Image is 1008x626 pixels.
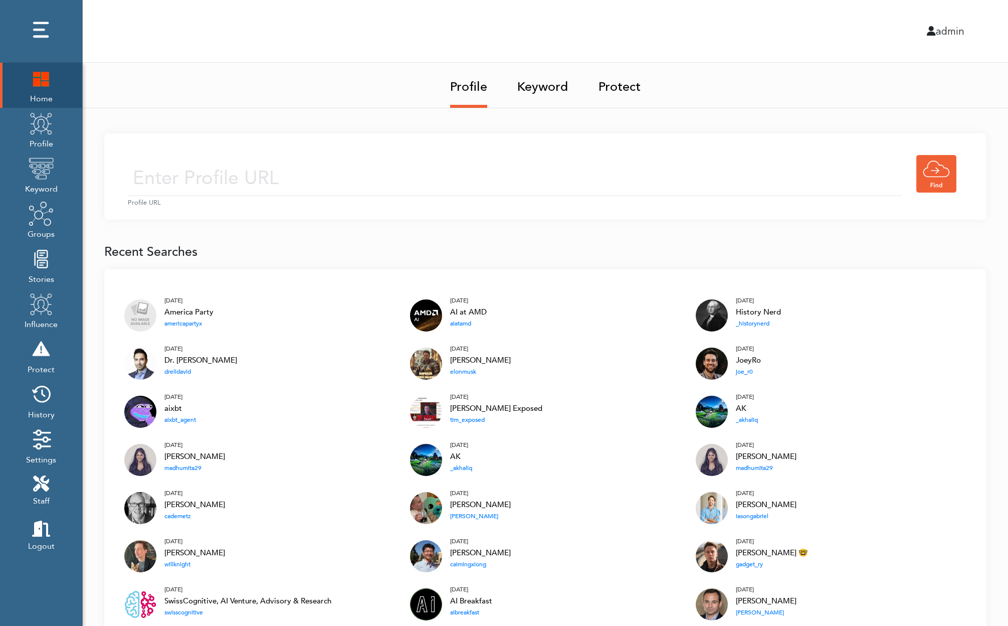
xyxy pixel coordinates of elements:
img: stories.png [29,246,54,271]
div: [DATE] [736,584,796,594]
div: _akhaliq [450,463,472,473]
div: [DATE] [164,344,237,354]
div: [PERSON_NAME] [450,511,511,521]
div: America Party [164,306,214,319]
div: SwissCognitive, AI Venture, Advisory & Research [164,595,331,608]
div: History Nerd [736,306,781,319]
div: aibreakfast [450,607,492,617]
img: profile.png [29,111,54,136]
img: aibreakfast_twitter.jpg [410,588,442,620]
div: [DATE] [450,392,542,402]
div: [DATE] [736,440,796,450]
a: [DATE] America Party americapartyx [164,295,214,329]
div: cademetz [164,511,225,521]
img: dots.png [29,18,54,43]
a: [DATE] [PERSON_NAME] caimingxiong [450,536,511,569]
a: [DATE] AI Breakfast aibreakfast [450,584,492,617]
img: jeremyakahn_twitter.jpg [696,588,728,620]
div: americapartyx [164,319,214,329]
div: [PERSON_NAME] Exposed [450,402,542,415]
div: [DATE] [164,488,225,498]
div: AK [736,402,758,415]
div: admin [524,24,972,39]
img: willknight_twitter.jpg [124,540,156,572]
a: [DATE] [PERSON_NAME] [PERSON_NAME] [736,584,796,617]
span: Influence [25,317,58,331]
div: madhumita29 [736,463,796,473]
div: aixbt [164,402,196,415]
img: madhumita29_twitter.jpg [124,444,156,476]
div: [DATE] [450,536,511,546]
div: AK [450,450,472,463]
div: [PERSON_NAME] [164,450,225,463]
div: [DATE] [450,440,472,450]
div: JoeyRo [736,354,761,367]
img: _akhaliq_twitter.jpg [410,444,442,476]
div: gadget_ry [736,559,808,569]
div: _akhaliq [736,415,758,425]
img: home.png [29,66,54,91]
a: [DATE] [PERSON_NAME] madhumita29 [164,440,225,473]
span: Profile [29,136,54,150]
div: [DATE] [736,536,808,546]
div: [DATE] [164,584,331,594]
div: [PERSON_NAME] [736,450,796,463]
img: joe_r0_twitter.jpg [696,348,728,380]
img: _akhaliq_twitter.jpg [696,396,728,428]
span: Staff [33,494,50,508]
a: [DATE] [PERSON_NAME] iasongabriel [736,488,796,521]
img: caimingxiong_twitter.jpg [410,540,442,572]
div: swisscognitive [164,607,331,617]
a: [DATE] [PERSON_NAME] elonmusk [450,344,511,377]
div: madhumita29 [164,463,225,473]
img: risk.png [29,337,54,362]
img: madhumita29_twitter.jpg [696,444,728,476]
span: Logout [28,539,55,553]
a: [DATE] [PERSON_NAME] willknight [164,536,225,569]
div: [DATE] [736,344,761,354]
img: no_image.png [124,299,156,332]
div: [PERSON_NAME] [450,547,511,560]
a: [DATE] SwissCognitive, AI Venture, Advisory & Research swisscognitive [164,584,331,617]
div: elonmusk [450,367,511,377]
span: Settings [26,452,56,466]
img: aiatamd_twitter.jpg [410,299,442,332]
div: [DATE] [450,488,511,498]
img: swisscognitive_twitter.jpg [124,588,156,620]
input: Enter Profile URL [128,161,902,196]
img: groups.png [29,201,54,226]
a: [DATE] [PERSON_NAME] 🤓 gadget_ry [736,536,808,569]
div: AI at AMD [450,306,487,319]
span: Home [29,91,54,105]
div: [PERSON_NAME] [164,547,225,560]
div: caimingxiong [450,559,511,569]
span: Keyword [25,181,58,195]
div: joe_r0 [736,367,761,377]
img: tim_exposed_twitter.jpg [410,396,442,428]
div: [PERSON_NAME] [736,499,796,512]
div: [PERSON_NAME] 🤓 [736,547,808,560]
span: Groups [28,226,55,240]
div: Dr. [PERSON_NAME] [164,354,237,367]
div: aixbt_agent [164,415,196,425]
div: [DATE] [164,392,196,402]
div: willknight [164,559,225,569]
a: [DATE] JoeyRo joe_r0 [736,344,761,377]
span: Stories [29,271,54,285]
div: [DATE] [736,392,758,402]
a: Profile [450,63,487,108]
img: find.png [916,155,956,193]
img: history.png [29,382,54,407]
div: [PERSON_NAME] [736,607,796,617]
a: [DATE] AK _akhaliq [736,392,758,425]
h1: Recent Searches [104,244,986,259]
div: [PERSON_NAME] [450,354,511,367]
span: History [28,407,55,421]
div: [DATE] [736,488,796,498]
a: [DATE] AI at AMD aiatamd [450,295,487,329]
img: cademetz_twitter.jpg [124,492,156,524]
div: drelidavid [164,367,237,377]
a: Protect [598,63,641,105]
div: [DATE] [164,536,225,546]
a: [DATE] Dr. [PERSON_NAME] drelidavid [164,344,237,377]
